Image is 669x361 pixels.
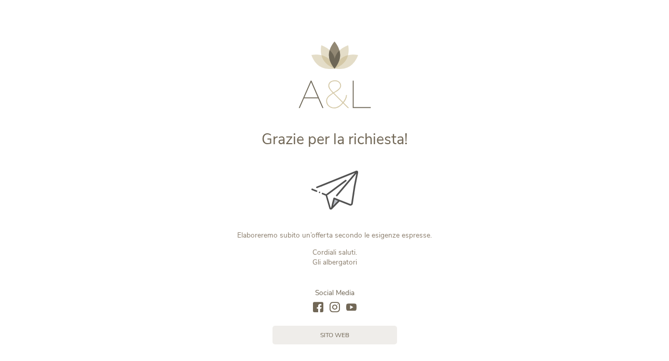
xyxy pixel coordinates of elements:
a: facebook [313,302,323,313]
img: Grazie per la richiesta! [311,171,358,210]
span: Social Media [315,288,354,298]
a: instagram [330,302,340,313]
p: Cordiali saluti. Gli albergatori [161,247,508,267]
span: sito web [320,331,349,340]
p: Elaboreremo subito un’offerta secondo le esigenze espresse. [161,230,508,240]
span: Grazie per la richiesta! [262,129,408,149]
a: youtube [346,302,357,313]
img: AMONTI & LUNARIS Wellnessresort [298,41,371,108]
a: sito web [272,326,397,344]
